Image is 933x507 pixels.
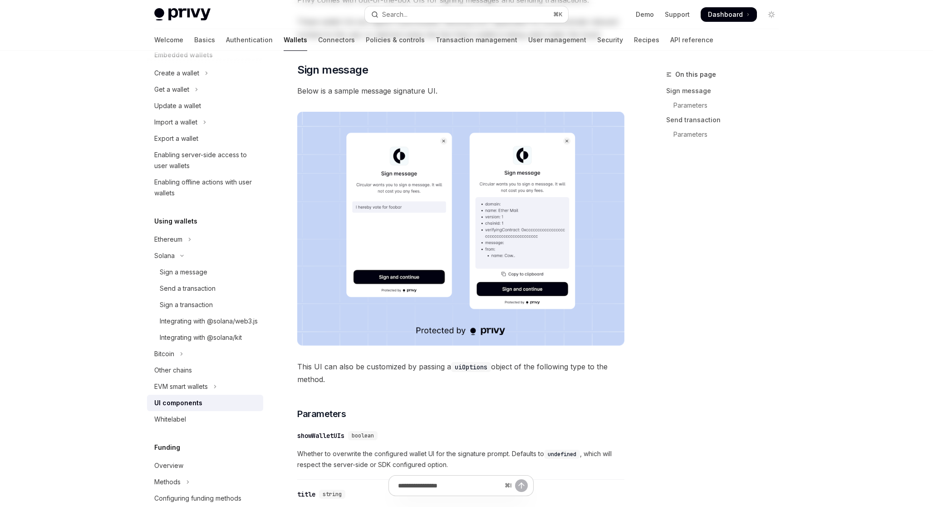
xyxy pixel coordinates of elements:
[365,6,568,23] button: Open search
[154,84,189,95] div: Get a wallet
[154,460,183,471] div: Overview
[154,149,258,171] div: Enabling server-side access to user wallets
[154,442,180,453] h5: Funding
[154,29,183,51] a: Welcome
[451,362,491,372] code: uiOptions
[297,408,346,420] span: Parameters
[160,283,216,294] div: Send a transaction
[553,11,563,18] span: ⌘ K
[147,346,263,362] button: Toggle Bitcoin section
[160,299,213,310] div: Sign a transaction
[154,216,197,227] h5: Using wallets
[154,250,175,261] div: Solana
[147,174,263,201] a: Enabling offline actions with user wallets
[670,29,713,51] a: API reference
[515,479,528,492] button: Send message
[297,63,368,77] span: Sign message
[154,414,186,425] div: Whitelabel
[764,7,779,22] button: Toggle dark mode
[147,297,263,313] a: Sign a transaction
[147,147,263,174] a: Enabling server-side access to user wallets
[147,65,263,81] button: Toggle Create a wallet section
[666,127,786,142] a: Parameters
[675,69,716,80] span: On this page
[226,29,273,51] a: Authentication
[284,29,307,51] a: Wallets
[194,29,215,51] a: Basics
[297,84,624,97] span: Below is a sample message signature UI.
[147,130,263,147] a: Export a wallet
[666,113,786,127] a: Send transaction
[147,378,263,395] button: Toggle EVM smart wallets section
[147,114,263,130] button: Toggle Import a wallet section
[147,264,263,280] a: Sign a message
[154,100,201,111] div: Update a wallet
[147,329,263,346] a: Integrating with @solana/kit
[701,7,757,22] a: Dashboard
[147,490,263,507] a: Configuring funding methods
[147,395,263,411] a: UI components
[708,10,743,19] span: Dashboard
[154,133,198,144] div: Export a wallet
[666,84,786,98] a: Sign message
[436,29,517,51] a: Transaction management
[160,332,242,343] div: Integrating with @solana/kit
[160,316,258,327] div: Integrating with @solana/web3.js
[352,432,374,439] span: boolean
[398,476,501,496] input: Ask a question...
[666,98,786,113] a: Parameters
[154,365,192,376] div: Other chains
[147,313,263,329] a: Integrating with @solana/web3.js
[154,477,181,487] div: Methods
[528,29,586,51] a: User management
[665,10,690,19] a: Support
[154,234,182,245] div: Ethereum
[147,98,263,114] a: Update a wallet
[154,381,208,392] div: EVM smart wallets
[147,362,263,378] a: Other chains
[160,267,207,278] div: Sign a message
[147,474,263,490] button: Toggle Methods section
[597,29,623,51] a: Security
[154,68,199,79] div: Create a wallet
[147,457,263,474] a: Overview
[544,450,580,459] code: undefined
[147,411,263,427] a: Whitelabel
[636,10,654,19] a: Demo
[634,29,659,51] a: Recipes
[147,231,263,248] button: Toggle Ethereum section
[154,348,174,359] div: Bitcoin
[147,280,263,297] a: Send a transaction
[147,81,263,98] button: Toggle Get a wallet section
[154,117,197,128] div: Import a wallet
[382,9,408,20] div: Search...
[318,29,355,51] a: Connectors
[366,29,425,51] a: Policies & controls
[297,431,344,440] div: showWalletUIs
[147,248,263,264] button: Toggle Solana section
[154,493,241,504] div: Configuring funding methods
[154,8,211,21] img: light logo
[297,360,624,386] span: This UI can also be customized by passing a object of the following type to the method.
[154,177,258,199] div: Enabling offline actions with user wallets
[297,448,624,470] span: Whether to overwrite the configured wallet UI for the signature prompt. Defaults to , which will ...
[297,112,624,346] img: images/Sign.png
[154,398,202,408] div: UI components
